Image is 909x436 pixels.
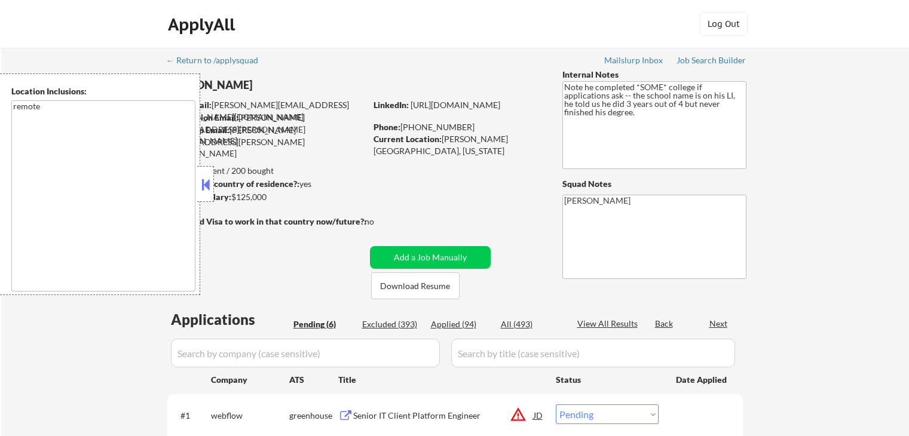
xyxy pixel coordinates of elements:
[577,318,641,330] div: View All Results
[431,318,491,330] div: Applied (94)
[167,179,299,189] strong: Can work in country of residence?:
[166,56,270,65] div: ← Return to /applysquad
[168,112,366,147] div: [PERSON_NAME][EMAIL_ADDRESS][PERSON_NAME][DOMAIN_NAME]
[411,100,500,110] a: [URL][DOMAIN_NAME]
[167,124,366,159] div: [PERSON_NAME][EMAIL_ADDRESS][PERSON_NAME][DOMAIN_NAME]
[532,404,544,426] div: JD
[604,56,664,65] div: Mailslurp Inbox
[556,369,659,390] div: Status
[167,216,366,226] strong: Will need Visa to work in that country now/future?:
[362,318,422,330] div: Excluded (393)
[370,246,491,269] button: Add a Job Manually
[655,318,674,330] div: Back
[374,121,543,133] div: [PHONE_NUMBER]
[562,178,746,190] div: Squad Notes
[211,410,289,422] div: webflow
[171,339,440,367] input: Search by company (case sensitive)
[501,318,561,330] div: All (493)
[180,410,201,422] div: #1
[168,14,238,35] div: ApplyAll
[451,339,735,367] input: Search by title (case sensitive)
[167,178,362,190] div: yes
[353,410,534,422] div: Senior IT Client Platform Engineer
[677,56,746,67] a: Job Search Builder
[374,134,442,144] strong: Current Location:
[11,85,195,97] div: Location Inclusions:
[338,374,544,386] div: Title
[676,374,729,386] div: Date Applied
[371,272,460,299] button: Download Resume
[166,56,270,67] a: ← Return to /applysquad
[293,318,353,330] div: Pending (6)
[709,318,729,330] div: Next
[374,100,409,110] strong: LinkedIn:
[510,406,527,423] button: warning_amber
[168,99,366,122] div: [PERSON_NAME][EMAIL_ADDRESS][PERSON_NAME][DOMAIN_NAME]
[171,312,289,327] div: Applications
[374,122,400,132] strong: Phone:
[677,56,746,65] div: Job Search Builder
[365,216,399,228] div: no
[167,165,366,177] div: 94 sent / 200 bought
[562,69,746,81] div: Internal Notes
[700,12,748,36] button: Log Out
[289,410,338,422] div: greenhouse
[167,78,413,93] div: [PERSON_NAME]
[289,374,338,386] div: ATS
[211,374,289,386] div: Company
[167,191,366,203] div: $125,000
[604,56,664,67] a: Mailslurp Inbox
[374,133,543,156] div: [PERSON_NAME][GEOGRAPHIC_DATA], [US_STATE]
